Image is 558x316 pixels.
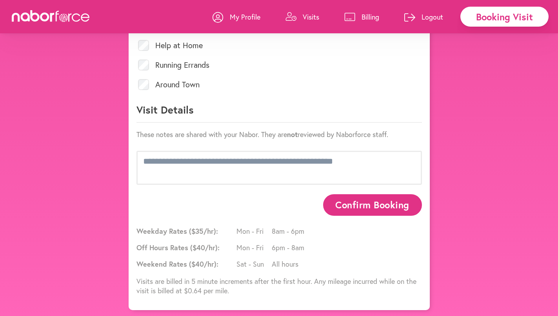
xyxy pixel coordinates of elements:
[344,5,379,29] a: Billing
[136,259,234,269] span: Weekend Rates
[189,259,218,269] span: ($ 40 /hr):
[272,243,307,252] span: 6pm - 8am
[136,243,234,252] span: Off Hours Rates
[136,226,234,236] span: Weekday Rates
[190,243,220,252] span: ($ 40 /hr):
[323,194,422,216] button: Confirm Booking
[303,12,319,22] p: Visits
[136,130,422,139] p: These notes are shared with your Nabor. They are reviewed by Naborforce staff.
[362,12,379,22] p: Billing
[155,81,200,88] label: Around Town
[460,7,549,27] div: Booking Visit
[230,12,260,22] p: My Profile
[155,61,209,69] label: Running Errands
[155,42,203,49] label: Help at Home
[189,226,218,236] span: ($ 35 /hr):
[272,259,307,269] span: All hours
[236,226,272,236] span: Mon - Fri
[287,130,298,139] strong: not
[136,103,422,123] p: Visit Details
[236,259,272,269] span: Sat - Sun
[272,226,307,236] span: 8am - 6pm
[422,12,443,22] p: Logout
[404,5,443,29] a: Logout
[236,243,272,252] span: Mon - Fri
[213,5,260,29] a: My Profile
[136,276,422,295] p: Visits are billed in 5 minute increments after the first hour. Any mileage incurred while on the ...
[285,5,319,29] a: Visits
